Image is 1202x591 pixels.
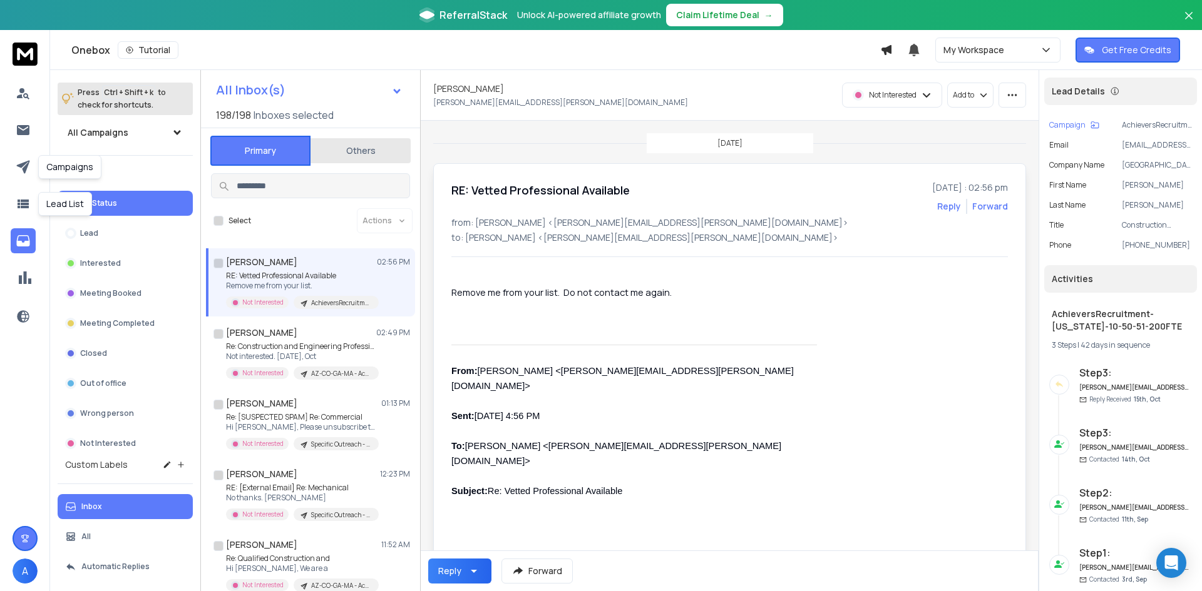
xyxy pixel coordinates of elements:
[1044,265,1197,293] div: Activities
[717,138,742,148] p: [DATE]
[1049,220,1064,230] p: title
[428,558,491,583] button: Reply
[1079,563,1189,572] h6: [PERSON_NAME][EMAIL_ADDRESS][PERSON_NAME][DOMAIN_NAME]
[311,440,371,449] p: Specific Outreach - ACJ-PT3 - Achievers Recruitment
[311,581,371,590] p: AZ-CO-GA-MA - Achievers Recruitment
[226,493,376,503] p: No thanks. [PERSON_NAME]
[1052,308,1189,333] h1: AchieversRecruitment-[US_STATE]-10-50-51-200FTE
[58,166,193,183] h3: Filters
[58,524,193,549] button: All
[451,216,1008,229] p: from: [PERSON_NAME] <[PERSON_NAME][EMAIL_ADDRESS][PERSON_NAME][DOMAIN_NAME]>
[1079,503,1189,512] h6: [PERSON_NAME][EMAIL_ADDRESS][PERSON_NAME][DOMAIN_NAME]
[1049,120,1086,130] p: Campaign
[1049,180,1086,190] p: First Name
[216,108,251,123] span: 198 / 198
[311,369,371,378] p: AZ-CO-GA-MA - Achievers Recruitment
[80,318,155,328] p: Meeting Completed
[1079,365,1189,380] h6: Step 3 :
[80,348,107,358] p: Closed
[226,553,376,563] p: Re: Qualified Construction and
[1049,200,1086,210] p: Last Name
[242,368,284,378] p: Not Interested
[58,494,193,519] button: Inbox
[1089,395,1161,404] p: Reply Received
[210,136,311,166] button: Primary
[439,8,507,23] span: ReferralStack
[226,412,376,422] p: Re: [SUSPECTED SPAM] Re: Commercial
[226,468,297,480] h1: [PERSON_NAME]
[80,258,121,268] p: Interested
[242,298,284,307] p: Not Interested
[451,181,630,199] h1: RE: Vetted Professional Available
[226,563,376,573] p: Hi [PERSON_NAME], We are a
[81,532,91,542] p: All
[226,483,376,493] p: RE: [External Email] Re: Mechanical
[1049,120,1099,130] button: Campaign
[38,155,101,179] div: Campaigns
[81,502,102,512] p: Inbox
[1122,240,1192,250] p: [PHONE_NUMBER]
[1081,340,1150,350] span: 42 days in sequence
[71,41,880,59] div: Onebox
[377,257,410,267] p: 02:56 PM
[1049,160,1104,170] p: Company Name
[376,328,410,338] p: 02:49 PM
[81,562,150,572] p: Automatic Replies
[80,438,136,448] p: Not Interested
[216,84,285,96] h1: All Inbox(s)
[58,554,193,579] button: Automatic Replies
[1156,548,1186,578] div: Open Intercom Messenger
[80,228,98,238] p: Lead
[433,98,688,108] p: [PERSON_NAME][EMAIL_ADDRESS][PERSON_NAME][DOMAIN_NAME]
[80,408,134,418] p: Wrong person
[1052,340,1189,350] div: |
[68,126,128,139] h1: All Campaigns
[433,83,504,95] h1: [PERSON_NAME]
[58,371,193,396] button: Out of office
[451,441,465,451] b: To:
[451,366,794,496] span: [PERSON_NAME] <[PERSON_NAME][EMAIL_ADDRESS][PERSON_NAME][DOMAIN_NAME]> [DATE] 4:56 PM [PERSON_NAM...
[58,401,193,426] button: Wrong person
[226,397,297,410] h1: [PERSON_NAME]
[1079,443,1189,452] h6: [PERSON_NAME][EMAIL_ADDRESS][PERSON_NAME][DOMAIN_NAME]
[666,4,783,26] button: Claim Lifetime Deal→
[311,510,371,520] p: Specific Outreach - ACJ-PT2 - Achievers Recruitment
[1052,85,1105,98] p: Lead Details
[1122,120,1192,130] p: AchieversRecruitment-[US_STATE]-10-50-51-200FTE
[311,298,371,308] p: AchieversRecruitment-[US_STATE]-10-50-51-200FTE
[869,90,917,100] p: Not Interested
[764,9,773,21] span: →
[226,538,297,551] h1: [PERSON_NAME]
[38,192,92,216] div: Lead List
[451,286,672,298] span: Remove me from your list. Do not contact me again.
[451,231,1008,244] p: to: [PERSON_NAME] <[PERSON_NAME][EMAIL_ADDRESS][PERSON_NAME][DOMAIN_NAME]>
[1049,240,1071,250] p: Phone
[1122,180,1192,190] p: [PERSON_NAME]
[381,398,410,408] p: 01:13 PM
[226,351,376,361] p: Not interested. [DATE], Oct
[381,540,410,550] p: 11:52 AM
[58,191,193,216] button: All Status
[1122,575,1147,583] span: 3rd, Sep
[953,90,974,100] p: Add to
[972,200,1008,213] div: Forward
[501,558,573,583] button: Forward
[1102,44,1171,56] p: Get Free Credits
[226,256,297,268] h1: [PERSON_NAME]
[226,281,376,291] p: Remove me from your list.
[13,558,38,583] button: A
[937,200,961,213] button: Reply
[58,120,193,145] button: All Campaigns
[1076,38,1180,63] button: Get Free Credits
[517,9,661,21] p: Unlock AI-powered affiliate growth
[242,439,284,448] p: Not Interested
[80,288,141,298] p: Meeting Booked
[1122,455,1150,463] span: 14th, Oct
[78,86,166,111] p: Press to check for shortcuts.
[118,41,178,59] button: Tutorial
[65,458,128,471] h3: Custom Labels
[1079,485,1189,500] h6: Step 2 :
[242,580,284,590] p: Not Interested
[1089,455,1150,464] p: Contacted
